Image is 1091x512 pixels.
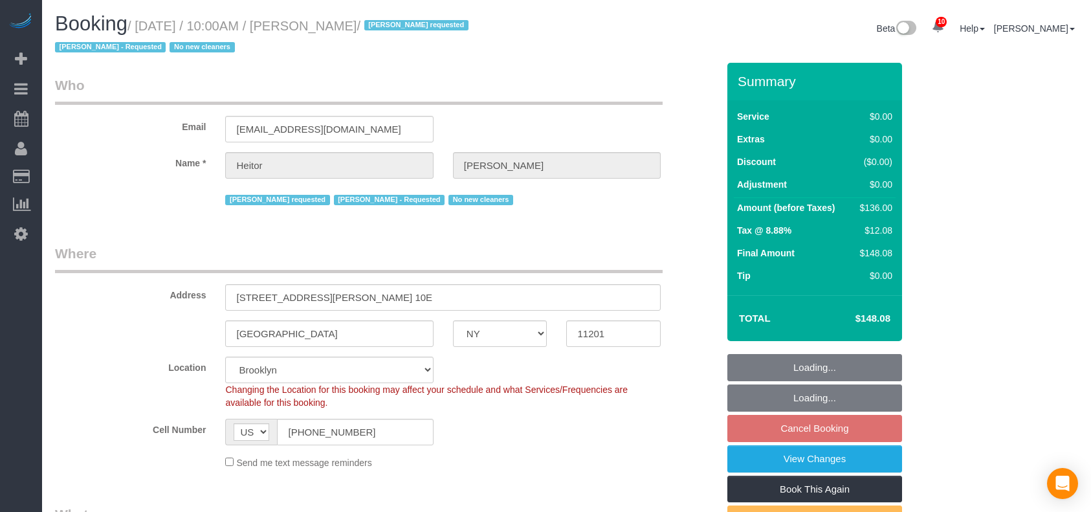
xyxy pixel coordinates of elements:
img: Automaid Logo [8,13,34,31]
label: Cell Number [45,419,215,436]
span: [PERSON_NAME] - Requested [55,42,166,52]
span: [PERSON_NAME] requested [225,195,329,205]
input: Last Name [453,152,661,179]
label: Service [737,110,769,123]
div: ($0.00) [855,155,892,168]
img: New interface [895,21,916,38]
a: Beta [877,23,917,34]
span: No new cleaners [170,42,234,52]
span: 10 [936,17,947,27]
label: Amount (before Taxes) [737,201,835,214]
label: Tax @ 8.88% [737,224,791,237]
legend: Where [55,244,663,273]
strong: Total [739,313,771,324]
div: Open Intercom Messenger [1047,468,1078,499]
a: Book This Again [727,476,902,503]
label: Discount [737,155,776,168]
div: $136.00 [855,201,892,214]
legend: Who [55,76,663,105]
label: Email [45,116,215,133]
a: 10 [925,13,951,41]
h4: $148.08 [817,313,890,324]
input: Cell Number [277,419,433,445]
label: Location [45,357,215,374]
small: / [DATE] / 10:00AM / [PERSON_NAME] [55,19,472,55]
span: Changing the Location for this booking may affect your schedule and what Services/Frequencies are... [225,384,628,408]
label: Tip [737,269,751,282]
label: Extras [737,133,765,146]
div: $148.08 [855,247,892,260]
h3: Summary [738,74,896,89]
input: Zip Code [566,320,661,347]
label: Final Amount [737,247,795,260]
div: $0.00 [855,178,892,191]
label: Address [45,284,215,302]
span: [PERSON_NAME] requested [364,20,468,30]
span: No new cleaners [448,195,513,205]
input: City [225,320,433,347]
div: $0.00 [855,110,892,123]
label: Name * [45,152,215,170]
a: Help [960,23,985,34]
div: $0.00 [855,269,892,282]
span: Send me text message reminders [236,458,371,468]
input: Email [225,116,433,142]
label: Adjustment [737,178,787,191]
span: [PERSON_NAME] - Requested [334,195,445,205]
span: Booking [55,12,127,35]
input: First Name [225,152,433,179]
div: $12.08 [855,224,892,237]
a: [PERSON_NAME] [994,23,1075,34]
a: View Changes [727,445,902,473]
div: $0.00 [855,133,892,146]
